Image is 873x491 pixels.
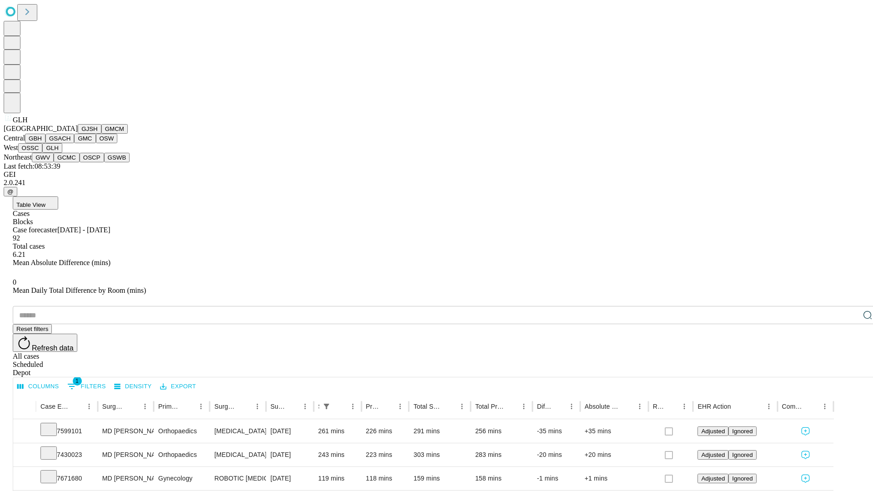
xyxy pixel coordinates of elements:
[126,400,139,413] button: Sort
[697,403,731,410] div: EHR Action
[413,403,442,410] div: Total Scheduled Duration
[732,400,745,413] button: Sort
[32,344,74,352] span: Refresh data
[318,443,357,466] div: 243 mins
[552,400,565,413] button: Sort
[585,403,620,410] div: Absolute Difference
[366,467,405,490] div: 118 mins
[782,403,805,410] div: Comments
[505,400,517,413] button: Sort
[18,143,43,153] button: OSSC
[78,124,101,134] button: GJSH
[102,420,149,443] div: MD [PERSON_NAME] [PERSON_NAME]
[318,467,357,490] div: 119 mins
[102,403,125,410] div: Surgeon Name
[4,162,60,170] span: Last fetch: 08:53:39
[4,153,32,161] span: Northeast
[13,234,20,242] span: 92
[346,400,359,413] button: Menu
[214,443,261,466] div: [MEDICAL_DATA], ANT INTERBODY, BELOW C-2
[320,400,333,413] button: Show filters
[475,467,528,490] div: 158 mins
[585,467,644,490] div: +1 mins
[182,400,195,413] button: Sort
[366,420,405,443] div: 226 mins
[678,400,691,413] button: Menu
[286,400,299,413] button: Sort
[15,380,61,394] button: Select columns
[701,428,725,435] span: Adjusted
[4,125,78,132] span: [GEOGRAPHIC_DATA]
[271,403,285,410] div: Surgery Date
[732,451,753,458] span: Ignored
[112,380,154,394] button: Density
[394,400,406,413] button: Menu
[701,475,725,482] span: Adjusted
[158,467,205,490] div: Gynecology
[633,400,646,413] button: Menu
[16,201,45,208] span: Table View
[158,403,181,410] div: Primary Service
[70,400,83,413] button: Sort
[45,134,74,143] button: GSACH
[74,134,95,143] button: GMC
[102,467,149,490] div: MD [PERSON_NAME]
[73,376,82,386] span: 1
[158,443,205,466] div: Orthopaedics
[728,474,756,483] button: Ignored
[4,187,17,196] button: @
[214,403,237,410] div: Surgery Name
[585,420,644,443] div: +35 mins
[665,400,678,413] button: Sort
[13,259,110,266] span: Mean Absolute Difference (mins)
[214,420,261,443] div: [MEDICAL_DATA], ANT INTERBODY, BELOW C-2
[320,400,333,413] div: 1 active filter
[381,400,394,413] button: Sort
[763,400,775,413] button: Menu
[318,420,357,443] div: 261 mins
[18,471,31,487] button: Expand
[13,242,45,250] span: Total cases
[475,420,528,443] div: 256 mins
[728,450,756,460] button: Ignored
[13,286,146,294] span: Mean Daily Total Difference by Room (mins)
[366,443,405,466] div: 223 mins
[13,196,58,210] button: Table View
[16,326,48,332] span: Reset filters
[517,400,530,413] button: Menu
[537,420,576,443] div: -35 mins
[57,226,110,234] span: [DATE] - [DATE]
[214,467,261,490] div: ROBOTIC [MEDICAL_DATA] [MEDICAL_DATA] REMOVAL TUBES AND OVARIES FOR UTERUS 250GM OR LESS
[366,403,381,410] div: Predicted In Room Duration
[456,400,468,413] button: Menu
[728,426,756,436] button: Ignored
[697,474,728,483] button: Adjusted
[80,153,104,162] button: OSCP
[4,179,869,187] div: 2.0.241
[195,400,207,413] button: Menu
[101,124,128,134] button: GMCM
[158,420,205,443] div: Orthopaedics
[565,400,578,413] button: Menu
[40,443,93,466] div: 7430023
[334,400,346,413] button: Sort
[7,188,14,195] span: @
[818,400,831,413] button: Menu
[13,334,77,352] button: Refresh data
[13,278,16,286] span: 0
[271,467,309,490] div: [DATE]
[13,116,28,124] span: GLH
[537,403,552,410] div: Difference
[54,153,80,162] button: GCMC
[653,403,665,410] div: Resolved in EHR
[158,380,198,394] button: Export
[96,134,118,143] button: OSW
[238,400,251,413] button: Sort
[443,400,456,413] button: Sort
[40,403,69,410] div: Case Epic Id
[104,153,130,162] button: GSWB
[83,400,95,413] button: Menu
[18,447,31,463] button: Expand
[40,467,93,490] div: 7671680
[65,379,108,394] button: Show filters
